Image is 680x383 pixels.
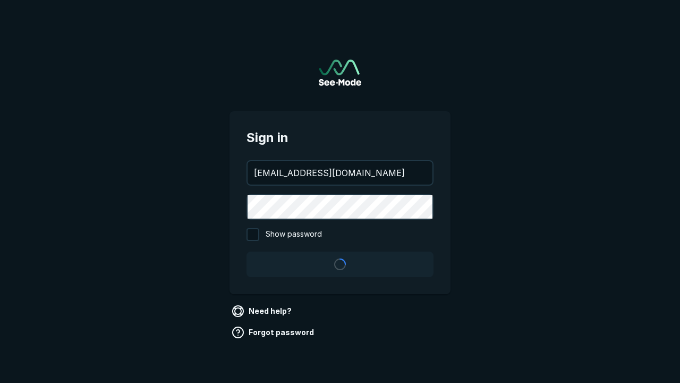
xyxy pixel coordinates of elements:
a: Go to sign in [319,60,361,86]
a: Need help? [229,303,296,320]
img: See-Mode Logo [319,60,361,86]
span: Sign in [246,128,433,147]
span: Show password [266,228,322,241]
input: your@email.com [248,161,432,185]
a: Forgot password [229,324,318,341]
